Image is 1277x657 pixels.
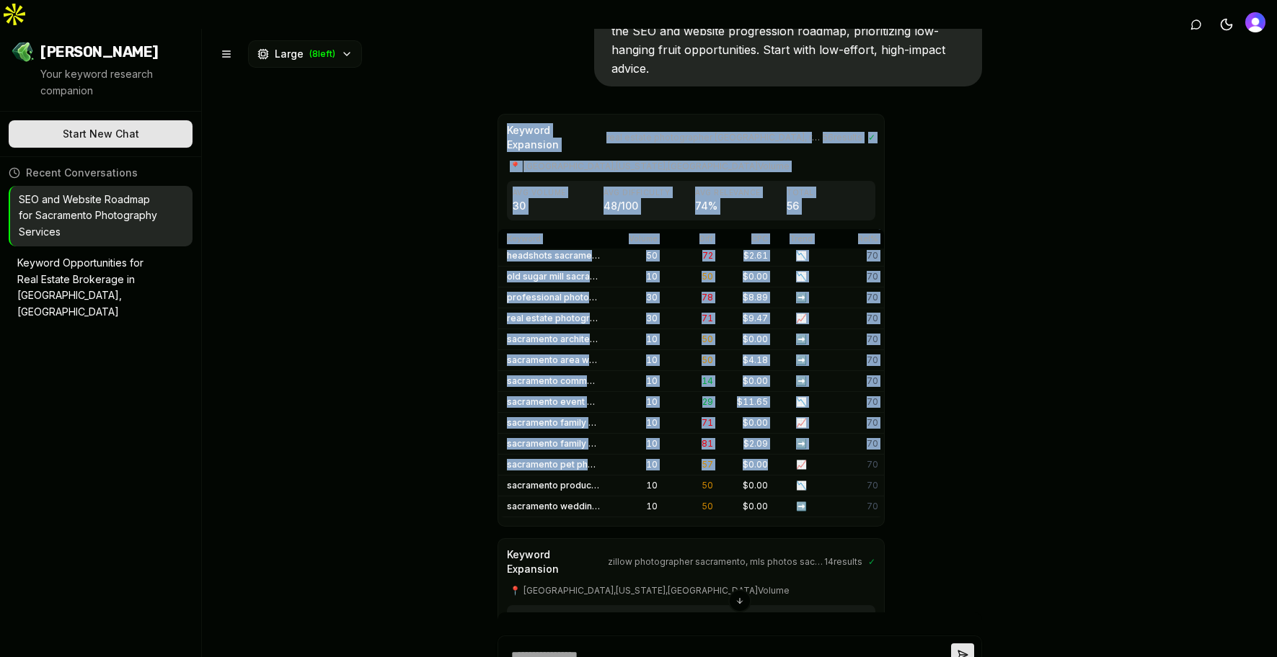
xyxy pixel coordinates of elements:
p: Keyword Opportunities for Real Estate Brokerage in [GEOGRAPHIC_DATA], [GEOGRAPHIC_DATA] [17,255,164,321]
span: 50 [702,271,713,282]
p: Total [787,611,870,622]
span: ➡️ [796,438,807,449]
td: 10 [609,328,664,349]
span: 50 [702,354,713,365]
span: Recent Conversations [26,166,138,180]
th: CPC [719,229,774,249]
span: 70 [867,250,878,261]
span: Start New Chat [63,127,139,141]
p: Total [787,187,870,198]
td: 10 [609,496,664,517]
span: 71 [702,313,713,323]
span: 14 results [824,556,862,568]
th: Volume [609,229,664,249]
td: $ 4.18 [719,349,774,370]
td: 30 [609,287,664,308]
td: sacramento family photos [498,412,609,433]
span: ✓ [868,132,875,143]
span: 70 [867,313,878,323]
td: sacramento family portraits [498,433,609,454]
td: sacramento product photographer [498,475,609,496]
td: $ 0.00 [719,328,774,349]
span: real estate photographer [GEOGRAPHIC_DATA], real estate photography [GEOGRAPHIC_DATA], [GEOGRAPHI... [606,132,823,143]
span: 📉 [796,480,807,491]
td: professional photographers sacramento [498,287,609,308]
span: 81 [702,438,713,449]
span: 70 [867,271,878,282]
span: 📈 [796,313,807,323]
span: [GEOGRAPHIC_DATA],[US_STATE],[GEOGRAPHIC_DATA] Volume [523,585,790,596]
p: Avg Difficulty [604,611,686,622]
span: 56 results [823,132,862,143]
span: Large [275,47,304,61]
button: Open user button [1245,12,1265,32]
span: 70 [867,375,878,386]
button: Keyword Opportunities for Real Estate Brokerage in [GEOGRAPHIC_DATA], [GEOGRAPHIC_DATA] [9,249,193,326]
p: 56 [787,198,870,215]
td: 50 [609,245,664,266]
p: Avg Relevance [695,187,778,198]
span: 📉 [796,396,807,407]
span: 70 [867,480,878,491]
th: Keyword [498,229,609,249]
span: ✓ [868,556,875,568]
td: sacramento event photography [498,391,609,412]
td: $ 0.00 [719,370,774,391]
td: $ 2.09 [719,433,774,454]
span: 70 [867,396,878,407]
td: $ 0.00 [719,496,774,517]
span: 50 [702,480,713,491]
span: ➡️ [796,292,807,303]
td: $ 0.00 [719,475,774,496]
td: 10 [609,412,664,433]
td: 30 [609,308,664,328]
span: 29 [702,396,713,407]
th: Diff [663,229,719,249]
span: ➡️ [796,375,807,386]
td: headshots sacramento ca [498,245,609,266]
td: $ 2.61 [719,245,774,266]
span: 📍 [510,161,521,172]
span: ➡️ [796,354,807,365]
th: Trend [774,229,829,249]
span: 57 [702,459,713,470]
button: SEO and Website Roadmap for Sacramento Photography Services [10,186,193,246]
span: 📉 [796,250,807,261]
span: 📈 [796,417,807,428]
td: 10 [609,475,664,496]
img: Jello SEO Logo [12,40,35,63]
span: 70 [867,292,878,303]
span: 70 [867,501,878,511]
span: Keyword Expansion [507,123,601,152]
span: 70 [867,417,878,428]
th: Rel% [829,229,885,249]
button: Large(8left) [248,40,362,68]
span: [GEOGRAPHIC_DATA],[US_STATE],[GEOGRAPHIC_DATA] Volume [523,161,790,172]
span: 50 [702,334,713,344]
span: 📈 [796,459,807,470]
td: 10 [609,391,664,412]
td: 10 [609,433,664,454]
p: Avg Relevance [695,611,778,622]
span: 📍 [510,585,521,596]
p: Your keyword research companion [40,66,190,99]
td: 10 [609,454,664,475]
span: 📉 [796,271,807,282]
td: 10 [609,266,664,287]
span: zillow photographer sacramento, mls photos sacramento, twilight real estate photography [GEOGRAPH... [608,556,824,568]
span: 72 [702,250,713,261]
p: Avg Volume [513,611,596,622]
p: 30 [513,198,596,215]
span: 71 [702,417,713,428]
p: 48 /100 [604,198,686,215]
td: 10 [609,349,664,370]
span: ( 8 left) [309,48,335,60]
td: sacramento pet photographer [498,454,609,475]
td: $ 0.00 [719,412,774,433]
td: real estate photography [GEOGRAPHIC_DATA] ca [498,308,609,328]
td: sacramento wedding photography prices [498,496,609,517]
td: 10 [609,370,664,391]
span: Keyword Expansion [507,547,603,576]
td: $ 0.00 [719,454,774,475]
img: Tyler West [1245,12,1265,32]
